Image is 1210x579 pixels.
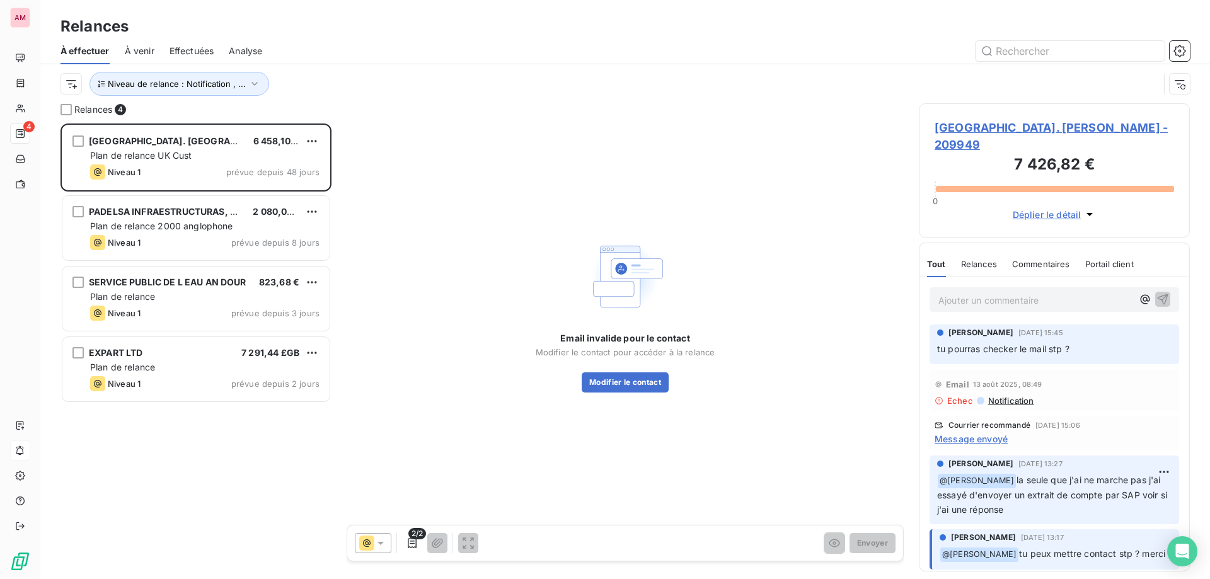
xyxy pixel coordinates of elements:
h3: 7 426,82 € [935,153,1174,178]
span: prévue depuis 3 jours [231,308,320,318]
span: 2 080,00 € [253,206,301,217]
img: Logo LeanPay [10,551,30,571]
span: [PERSON_NAME] [951,532,1016,543]
span: SERVICE PUBLIC DE L EAU AN DOUR [89,277,246,287]
span: PADELSA INFRAESTRUCTURAS, S.A. [89,206,249,217]
span: À effectuer [60,45,110,57]
span: [DATE] 15:06 [1035,421,1080,429]
span: Analyse [229,45,262,57]
button: Envoyer [850,533,896,553]
span: Plan de relance UK Cust [90,150,192,161]
span: Relances [74,103,112,116]
div: grid [60,123,331,579]
span: 4 [115,104,126,115]
span: [DATE] 15:45 [1018,329,1063,336]
span: [DATE] 13:27 [1018,460,1063,467]
span: prévue depuis 8 jours [231,238,320,248]
span: Plan de relance [90,291,155,302]
button: Niveau de relance : Notification , ... [89,72,269,96]
span: la seule que j'ai ne marche pas j'ai essayé d'envoyer un extrait de compte par SAP voir si j'ai u... [937,474,1170,515]
span: Tout [927,259,946,269]
span: prévue depuis 48 jours [226,167,320,177]
span: Echec [947,396,973,406]
span: Niveau 1 [108,167,141,177]
div: AM [10,8,30,28]
span: Commentaires [1012,259,1070,269]
span: Email invalide pour le contact [560,332,690,345]
span: @ [PERSON_NAME] [940,547,1018,562]
span: Portail client [1085,259,1134,269]
span: 7 291,44 £GB [241,347,299,358]
span: Niveau de relance : Notification , ... [108,79,246,89]
span: Modifier le contact pour accéder à la relance [536,347,715,357]
span: Niveau 1 [108,379,141,389]
span: Niveau 1 [108,308,141,318]
h3: Relances [60,15,129,38]
span: Plan de relance 2000 anglophone [90,221,233,231]
button: Déplier le détail [1009,207,1100,222]
span: Déplier le détail [1013,208,1081,221]
span: EXPART LTD [89,347,143,358]
span: 0 [933,196,938,206]
span: 4 [23,121,35,132]
span: Niveau 1 [108,238,141,248]
span: [PERSON_NAME] [948,458,1013,469]
span: Email [946,379,969,389]
span: Effectuées [170,45,214,57]
button: Modifier le contact [582,372,669,393]
span: 2/2 [408,528,426,539]
span: Relances [961,259,997,269]
input: Rechercher [976,41,1165,61]
span: À venir [125,45,154,57]
a: 4 [10,123,30,144]
span: Message envoyé [935,432,1008,445]
span: prévue depuis 2 jours [231,379,320,389]
span: tu pourras checker le mail stp ? [937,343,1069,354]
span: Plan de relance [90,362,155,372]
span: Notification [987,396,1034,406]
span: [GEOGRAPHIC_DATA]. [PERSON_NAME] - 209949 [935,119,1174,153]
span: [GEOGRAPHIC_DATA]. [GEOGRAPHIC_DATA] [89,135,281,146]
span: tu peux mettre contact stp ? merci [1019,548,1165,559]
span: Courrier recommandé [948,421,1030,429]
span: [PERSON_NAME] [948,327,1013,338]
span: 6 458,10 £GB [253,135,311,146]
span: 823,68 € [259,277,299,287]
div: Open Intercom Messenger [1167,536,1197,566]
span: 13 août 2025, 08:49 [973,381,1042,388]
span: @ [PERSON_NAME] [938,474,1016,488]
img: Empty state [585,236,665,317]
span: [DATE] 13:17 [1021,534,1064,541]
